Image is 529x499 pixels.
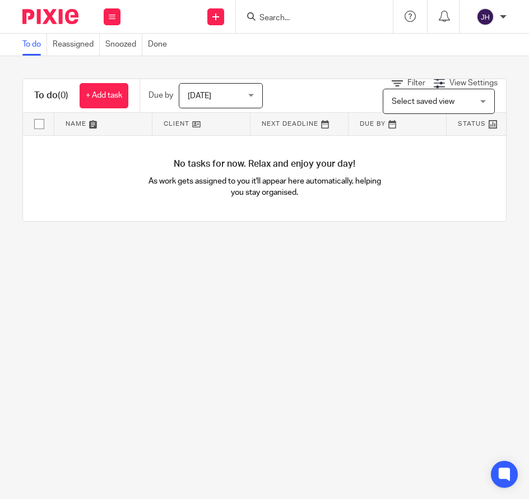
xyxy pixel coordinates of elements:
[476,8,494,26] img: svg%3E
[392,98,454,106] span: Select saved view
[449,79,498,87] span: View Settings
[407,79,425,87] span: Filter
[149,90,173,101] p: Due by
[53,34,100,56] a: Reassigned
[58,91,68,100] span: (0)
[105,34,142,56] a: Snoozed
[144,176,386,199] p: As work gets assigned to you it'll appear here automatically, helping you stay organised.
[258,13,359,24] input: Search
[22,34,47,56] a: To do
[23,158,506,170] h4: No tasks for now. Relax and enjoy your day!
[34,90,68,102] h1: To do
[80,83,128,108] a: + Add task
[188,92,211,100] span: [DATE]
[148,34,173,56] a: Done
[22,9,78,24] img: Pixie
